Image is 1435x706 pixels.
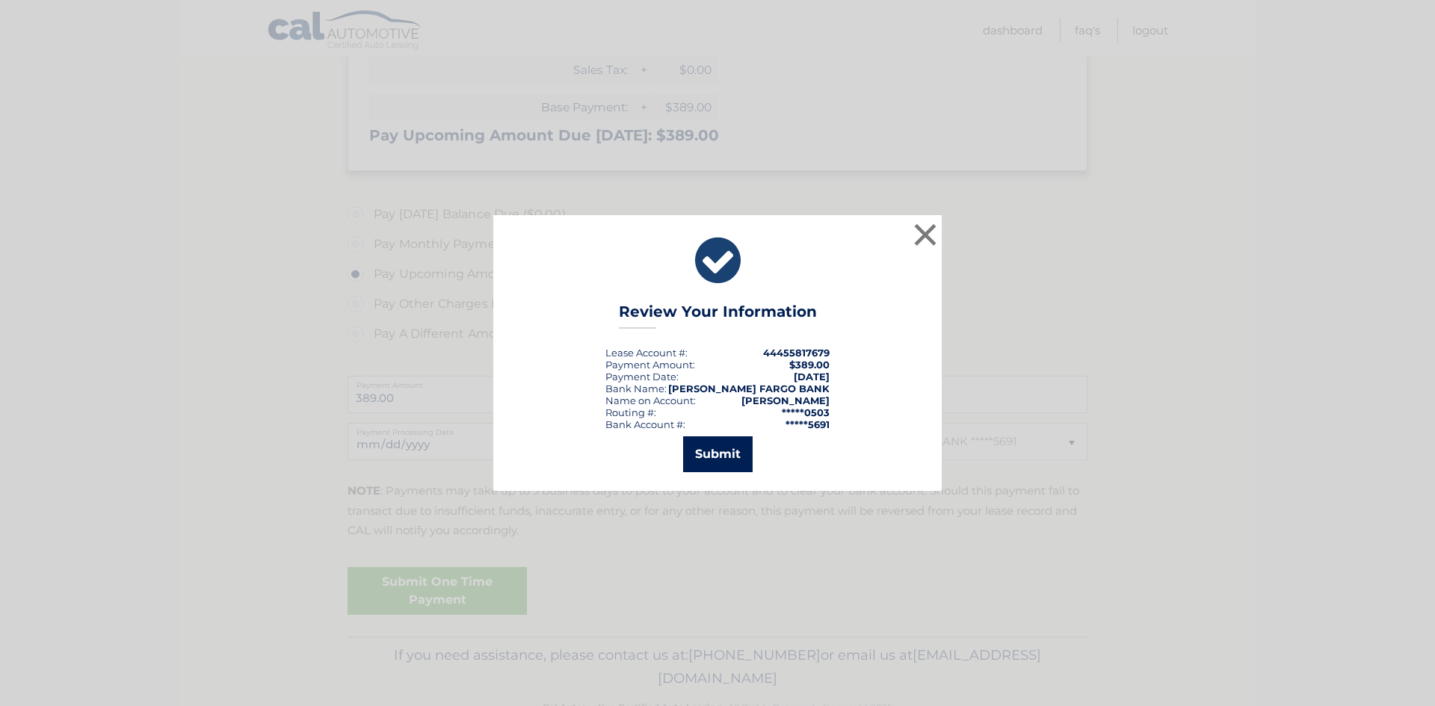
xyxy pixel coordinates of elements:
[741,394,830,406] strong: [PERSON_NAME]
[789,359,830,371] span: $389.00
[605,406,656,418] div: Routing #:
[794,371,830,383] span: [DATE]
[668,383,830,394] strong: [PERSON_NAME] FARGO BANK
[605,347,688,359] div: Lease Account #:
[683,436,753,472] button: Submit
[605,418,685,430] div: Bank Account #:
[605,371,676,383] span: Payment Date
[605,383,667,394] div: Bank Name:
[910,220,940,250] button: ×
[605,371,679,383] div: :
[763,347,830,359] strong: 44455817679
[619,303,817,329] h3: Review Your Information
[605,394,696,406] div: Name on Account:
[605,359,695,371] div: Payment Amount:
